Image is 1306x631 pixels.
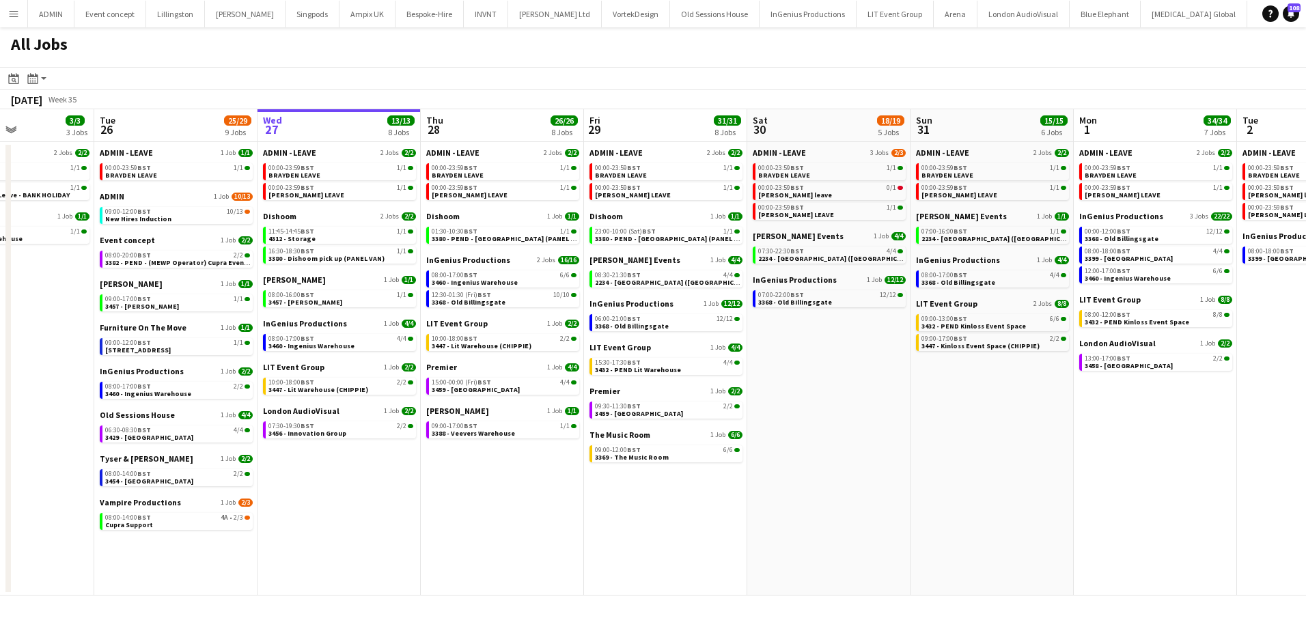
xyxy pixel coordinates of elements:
[1141,1,1247,27] button: [MEDICAL_DATA] Global
[508,1,602,27] button: [PERSON_NAME] Ltd
[670,1,760,27] button: Old Sessions House
[146,1,205,27] button: Lillingston
[1283,5,1299,22] a: 108
[857,1,934,27] button: LIT Event Group
[45,94,79,104] span: Week 35
[1070,1,1141,27] button: Blue Elephant
[395,1,464,27] button: Bespoke-Hire
[1288,3,1301,12] span: 108
[339,1,395,27] button: Ampix UK
[934,1,977,27] button: Arena
[205,1,286,27] button: [PERSON_NAME]
[464,1,508,27] button: INVNT
[74,1,146,27] button: Event concept
[977,1,1070,27] button: London AudioVisual
[602,1,670,27] button: VortekDesign
[760,1,857,27] button: InGenius Productions
[286,1,339,27] button: Singpods
[28,1,74,27] button: ADMIN
[11,93,42,107] div: [DATE]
